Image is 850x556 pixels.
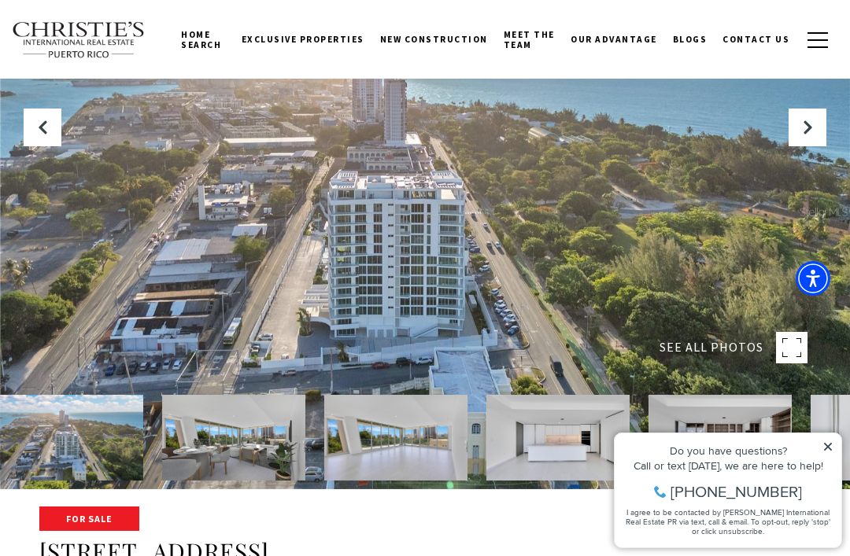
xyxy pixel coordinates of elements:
[20,97,224,127] span: I agree to be contacted by [PERSON_NAME] International Real Estate PR via text, call & email. To ...
[324,395,468,481] img: 540 AVE DE LA CONSTITUCIÓN #502
[12,21,146,59] img: Christie's International Real Estate text transparent background
[715,20,797,59] a: Contact Us
[65,74,196,90] span: [PHONE_NUMBER]
[649,395,792,481] img: 540 AVE DE LA CONSTITUCIÓN #502
[563,20,665,59] a: Our Advantage
[665,20,715,59] a: Blogs
[789,109,826,146] button: Next Slide
[17,50,227,61] div: Call or text [DATE], we are here to help!
[242,34,364,45] span: Exclusive Properties
[17,35,227,46] div: Do you have questions?
[673,34,708,45] span: Blogs
[486,395,630,481] img: 540 AVE DE LA CONSTITUCIÓN #502
[162,395,305,481] img: 540 AVE DE LA CONSTITUCIÓN #502
[372,20,496,59] a: New Construction
[380,34,488,45] span: New Construction
[234,20,372,59] a: Exclusive Properties
[796,261,830,296] div: Accessibility Menu
[571,34,657,45] span: Our Advantage
[496,15,563,64] a: Meet the Team
[660,337,763,358] span: SEE ALL PHOTOS
[24,109,61,146] button: Previous Slide
[173,15,233,64] a: Home Search
[797,17,838,63] button: button
[722,34,789,45] span: Contact Us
